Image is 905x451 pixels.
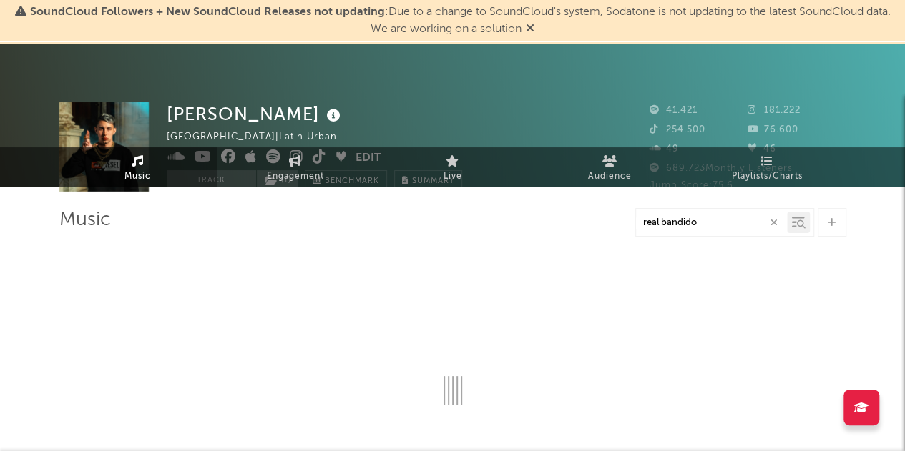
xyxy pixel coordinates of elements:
span: Dismiss [526,24,534,35]
span: : Due to a change to SoundCloud's system, Sodatone is not updating to the latest SoundCloud data.... [30,6,891,35]
span: 181.222 [748,106,801,115]
span: SoundCloud Followers + New SoundCloud Releases not updating [30,6,385,18]
span: Audience [588,168,632,185]
div: [PERSON_NAME] [167,102,344,126]
input: Search by song name or URL [636,217,787,229]
a: Audience [532,147,689,187]
span: 41.421 [650,106,698,115]
span: 254.500 [650,125,705,134]
span: 46 [748,144,776,154]
span: 76.600 [748,125,798,134]
a: Engagement [217,147,374,187]
span: Music [124,168,151,185]
span: Live [444,168,462,185]
a: Playlists/Charts [689,147,846,187]
span: Engagement [267,168,324,185]
a: Music [59,147,217,187]
a: Live [374,147,532,187]
span: 49 [650,144,679,154]
span: Playlists/Charts [732,168,803,185]
div: [GEOGRAPHIC_DATA] | Latin Urban [167,129,353,146]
